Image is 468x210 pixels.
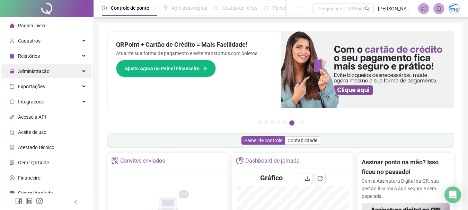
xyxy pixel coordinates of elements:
span: home [10,23,15,28]
span: reload [317,176,323,181]
button: 3 [271,120,274,124]
button: 5 [283,120,286,124]
span: search [365,6,370,11]
span: Controle de ponto [111,5,149,11]
button: 7 [300,120,304,124]
span: instagram [36,198,43,204]
span: Financeiro [18,175,41,181]
span: facebook [15,198,22,204]
button: 6 [289,120,294,126]
span: pie-chart [236,157,243,164]
span: linkedin [26,198,33,204]
span: arrow-right [202,66,207,71]
span: Admissão digital [171,5,207,11]
span: Atestado técnico [18,145,54,150]
span: download [304,176,310,181]
span: sun [213,6,218,10]
div: Open Intercom Messenger [444,186,461,203]
span: [PERSON_NAME] - ARTHUZO [378,5,414,12]
button: 2 [264,120,268,124]
span: ellipsis [299,6,303,10]
span: Página inicial [18,23,46,28]
span: qrcode [10,160,15,165]
h2: Assinar ponto na mão? Isso ficou no passado! [362,157,450,177]
span: user-add [10,38,15,43]
span: left [73,199,78,204]
span: sync [10,99,15,104]
span: solution [111,157,118,164]
span: info-circle [10,191,15,195]
span: Administração [18,69,50,74]
span: Painel de controle [244,138,282,143]
button: 1 [258,120,262,124]
span: export [10,84,15,89]
p: Atualize sua forma de pagamento e evite transtornos com boletos. [116,49,273,57]
span: file [10,54,15,58]
h2: QRPoint + Cartão de Crédito = Mais Facilidade! [116,40,273,49]
img: banner%2F75947b42-3b94-469c-a360-407c2d3115d7.png [281,31,454,108]
span: Aceite de uso [18,129,46,135]
span: Painel do DP [273,5,300,11]
span: solution [10,145,15,150]
p: Com a Assinatura Digital da QR, sua gestão fica mais ágil, segura e sem papelada. [362,177,450,200]
span: Cadastros [18,38,41,44]
span: pushpin [152,6,156,10]
span: bell [436,6,442,12]
span: Integrações [18,99,44,104]
button: 4 [277,120,280,124]
span: Central de ajuda [18,190,53,196]
span: Gerar QRCode [18,160,49,165]
span: Exportações [18,84,45,89]
button: Ajuste Agora no Painel Financeiro [116,60,216,77]
span: Relatórios [18,53,40,59]
span: Acesso à API [18,114,46,120]
span: Gestão de férias [222,5,257,11]
span: notification [421,6,427,12]
img: 48594 [449,3,459,14]
span: Ajuste Agora no Painel Financeiro [125,65,200,72]
span: dollar [10,175,15,180]
h4: Gráfico [260,173,283,183]
span: lock [10,69,15,74]
div: Dashboard de jornada [245,155,300,167]
div: Convites enviados [120,155,165,167]
span: dashboard [264,6,268,10]
span: clock-circle [102,6,107,10]
span: api [10,115,15,119]
span: Contabilidade [288,138,317,143]
span: file-done [162,6,167,10]
span: audit [10,130,15,135]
